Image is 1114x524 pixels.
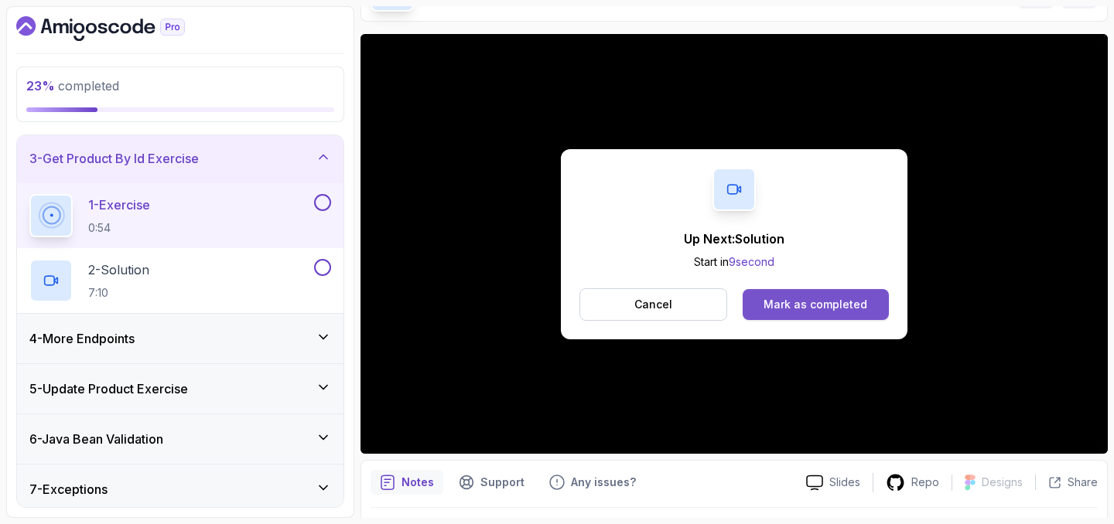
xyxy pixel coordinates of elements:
[579,288,727,321] button: Cancel
[17,464,343,514] button: 7-Exceptions
[634,297,672,312] p: Cancel
[88,285,149,301] p: 7:10
[29,480,108,498] h3: 7 - Exceptions
[480,475,525,490] p: Support
[29,194,331,237] button: 1-Exercise0:54
[911,475,939,490] p: Repo
[26,78,55,94] span: 23 %
[794,475,873,491] a: Slides
[88,260,149,279] p: 2 - Solution
[743,289,889,320] button: Mark as completed
[371,470,443,495] button: notes button
[26,78,119,94] span: completed
[17,364,343,413] button: 5-Update Product Exercise
[16,16,220,41] a: Dashboard
[1035,475,1098,490] button: Share
[1068,475,1098,490] p: Share
[29,379,188,398] h3: 5 - Update Product Exercise
[29,149,199,168] h3: 3 - Get Product By Id Exercise
[29,430,163,448] h3: 6 - Java Bean Validation
[449,470,534,495] button: Support button
[684,230,784,248] p: Up Next: Solution
[571,475,636,490] p: Any issues?
[17,314,343,363] button: 4-More Endpoints
[982,475,1023,490] p: Designs
[17,134,343,183] button: 3-Get Product By Id Exercise
[540,470,645,495] button: Feedback button
[29,259,331,302] button: 2-Solution7:10
[402,475,434,490] p: Notes
[873,473,952,492] a: Repo
[361,34,1108,454] iframe: 1 - Exercise
[829,475,860,490] p: Slides
[764,297,867,312] div: Mark as completed
[88,220,150,236] p: 0:54
[17,414,343,464] button: 6-Java Bean Validation
[29,329,135,348] h3: 4 - More Endpoints
[88,196,150,214] p: 1 - Exercise
[684,254,784,270] p: Start in
[729,255,774,268] span: 9 second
